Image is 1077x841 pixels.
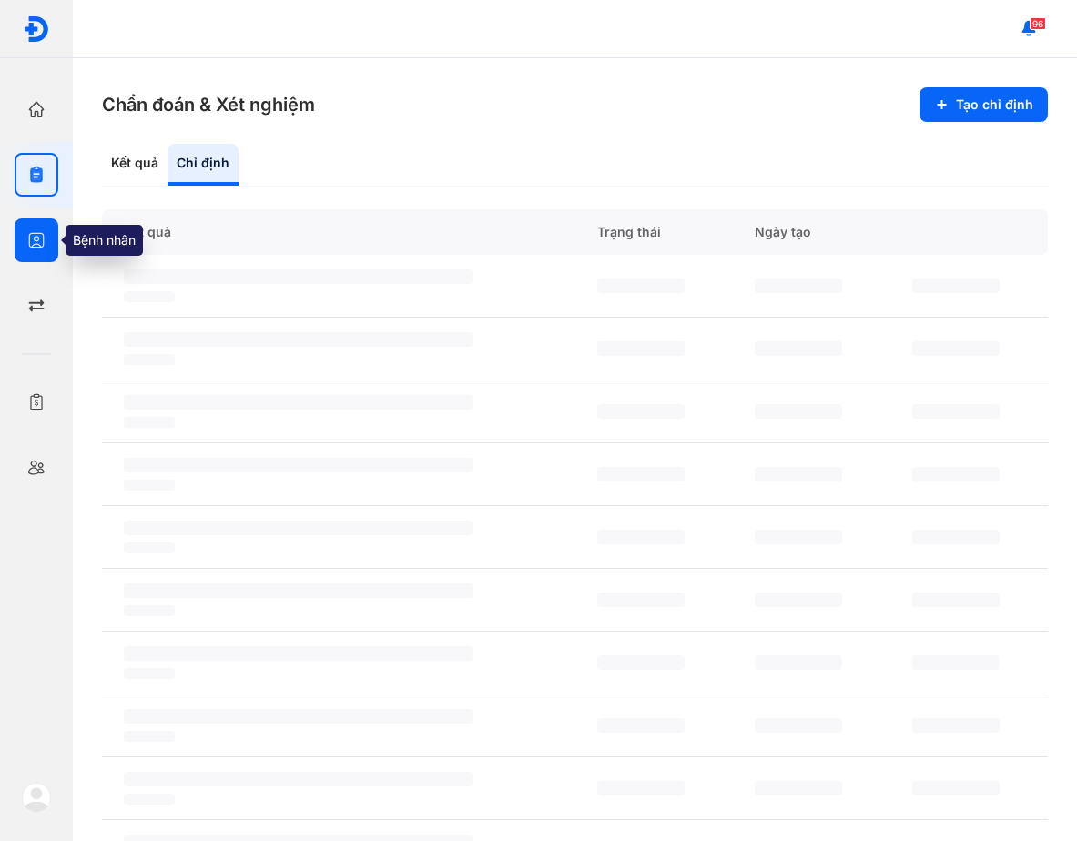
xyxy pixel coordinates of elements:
div: Kết quả [102,144,168,186]
span: ‌ [912,467,1000,481]
div: Chỉ định [168,144,239,186]
span: ‌ [597,341,685,356]
span: ‌ [124,417,175,428]
span: ‌ [755,530,842,544]
span: ‌ [912,593,1000,607]
span: ‌ [755,341,842,356]
span: ‌ [912,718,1000,733]
span: ‌ [912,655,1000,670]
span: ‌ [755,404,842,419]
span: ‌ [597,718,685,733]
span: ‌ [755,279,842,293]
span: ‌ [597,655,685,670]
span: ‌ [597,467,685,481]
span: ‌ [755,593,842,607]
span: ‌ [124,709,473,724]
span: ‌ [912,530,1000,544]
span: ‌ [124,269,473,284]
span: ‌ [124,458,473,472]
span: ‌ [755,781,842,795]
span: ‌ [124,731,175,742]
span: ‌ [597,530,685,544]
span: 96 [1030,17,1046,30]
span: ‌ [124,354,175,365]
img: logo [23,15,50,43]
span: ‌ [124,794,175,805]
span: ‌ [124,583,473,598]
span: ‌ [912,781,1000,795]
div: Ngày tạo [733,209,890,255]
span: ‌ [124,772,473,786]
button: Tạo chỉ định [920,87,1048,122]
span: ‌ [124,542,175,553]
span: ‌ [124,332,473,347]
div: Trạng thái [575,209,733,255]
div: Kết quả [102,209,575,255]
img: logo [22,783,51,812]
span: ‌ [124,521,473,535]
span: ‌ [124,668,175,679]
span: ‌ [597,781,685,795]
span: ‌ [124,605,175,616]
span: ‌ [755,467,842,481]
span: ‌ [755,718,842,733]
span: ‌ [124,291,175,302]
span: ‌ [597,404,685,419]
span: ‌ [124,646,473,661]
span: ‌ [912,341,1000,356]
span: ‌ [124,480,175,491]
span: ‌ [912,404,1000,419]
span: ‌ [912,279,1000,293]
span: ‌ [597,593,685,607]
span: ‌ [755,655,842,670]
span: ‌ [124,395,473,410]
h3: Chẩn đoán & Xét nghiệm [102,92,315,117]
span: ‌ [597,279,685,293]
